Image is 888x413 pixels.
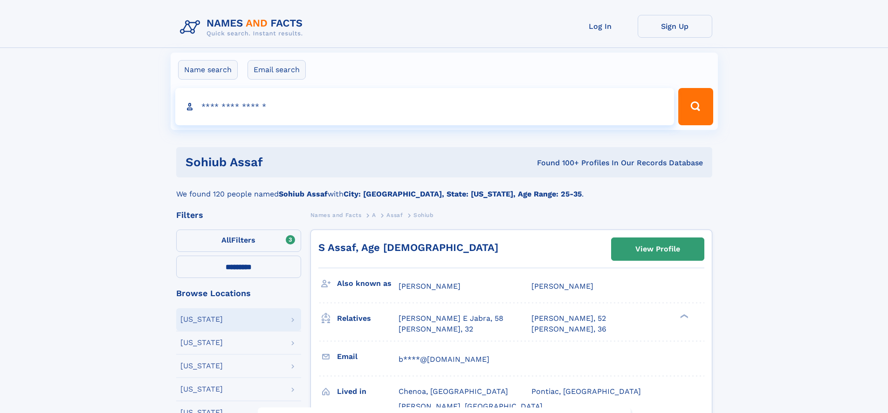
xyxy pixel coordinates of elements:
[531,387,641,396] span: Pontiac, [GEOGRAPHIC_DATA]
[180,339,223,346] div: [US_STATE]
[372,212,376,218] span: A
[176,211,301,219] div: Filters
[399,402,543,411] span: [PERSON_NAME], [GEOGRAPHIC_DATA]
[563,15,638,38] a: Log In
[386,212,403,218] span: Assaf
[386,209,403,221] a: Assaf
[318,242,498,253] a: S Assaf, Age [DEMOGRAPHIC_DATA]
[399,387,508,396] span: Chenoa, [GEOGRAPHIC_DATA]
[180,386,223,393] div: [US_STATE]
[337,349,399,365] h3: Email
[400,158,703,168] div: Found 100+ Profiles In Our Records Database
[678,88,713,125] button: Search Button
[279,190,328,198] b: Sohiub Assaf
[310,209,362,221] a: Names and Facts
[176,15,310,40] img: Logo Names and Facts
[186,156,400,168] h1: Sohiub Assaf
[344,190,582,198] b: City: [GEOGRAPHIC_DATA], State: [US_STATE], Age Range: 25-35
[176,289,301,298] div: Browse Locations
[175,88,675,125] input: search input
[531,313,606,324] a: [PERSON_NAME], 52
[180,316,223,323] div: [US_STATE]
[399,282,461,291] span: [PERSON_NAME]
[372,209,376,221] a: A
[399,313,503,324] a: [PERSON_NAME] E Jabra, 58
[178,60,238,80] label: Name search
[337,384,399,399] h3: Lived in
[176,230,301,252] label: Filters
[399,324,473,334] a: [PERSON_NAME], 32
[221,236,231,244] span: All
[337,311,399,326] h3: Relatives
[635,238,680,260] div: View Profile
[180,362,223,370] div: [US_STATE]
[531,282,593,291] span: [PERSON_NAME]
[678,313,689,319] div: ❯
[638,15,712,38] a: Sign Up
[612,238,704,260] a: View Profile
[176,177,712,200] div: We found 120 people named with .
[413,212,434,218] span: Sohiub
[248,60,306,80] label: Email search
[337,276,399,291] h3: Also known as
[531,324,606,334] a: [PERSON_NAME], 36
